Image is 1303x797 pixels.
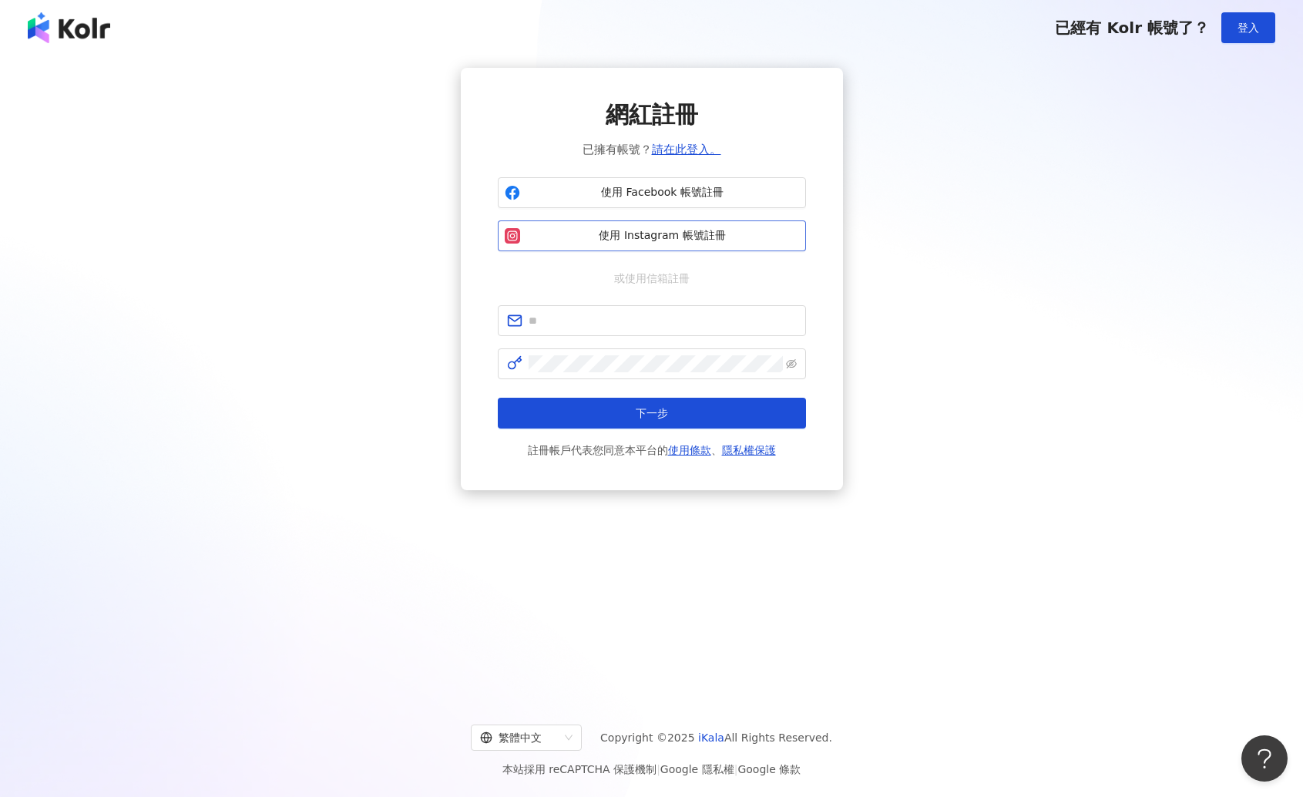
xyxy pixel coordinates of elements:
[498,177,806,208] button: 使用 Facebook 帳號註冊
[660,763,734,775] a: Google 隱私權
[526,228,799,244] span: 使用 Instagram 帳號註冊
[480,725,559,750] div: 繁體中文
[502,760,801,779] span: 本站採用 reCAPTCHA 保護機制
[528,441,776,459] span: 註冊帳戶代表您同意本平台的 、
[606,99,698,131] span: 網紅註冊
[698,731,724,744] a: iKala
[1221,12,1275,43] button: 登入
[657,763,660,775] span: |
[1241,735,1288,782] iframe: Help Scout Beacon - Open
[636,407,668,419] span: 下一步
[583,140,721,159] span: 已擁有帳號？
[737,763,801,775] a: Google 條款
[652,143,721,156] a: 請在此登入。
[498,398,806,429] button: 下一步
[526,185,799,200] span: 使用 Facebook 帳號註冊
[734,763,738,775] span: |
[668,444,711,456] a: 使用條款
[498,220,806,251] button: 使用 Instagram 帳號註冊
[603,270,700,287] span: 或使用信箱註冊
[722,444,776,456] a: 隱私權保護
[600,728,832,747] span: Copyright © 2025 All Rights Reserved.
[786,358,797,369] span: eye-invisible
[1055,18,1209,37] span: 已經有 Kolr 帳號了？
[1238,22,1259,34] span: 登入
[28,12,110,43] img: logo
